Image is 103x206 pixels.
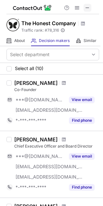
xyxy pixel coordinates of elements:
[16,153,65,159] span: ***@[DOMAIN_NAME]
[16,107,83,113] span: [EMAIL_ADDRESS][DOMAIN_NAME]
[21,28,59,33] span: Traffic rank: # 78,316
[84,38,97,43] span: Similar
[39,38,70,43] span: Decision makers
[16,97,65,103] span: ***@[DOMAIN_NAME]
[16,174,83,180] span: [EMAIL_ADDRESS][DOMAIN_NAME]
[14,38,25,43] span: About
[69,97,95,103] button: Reveal Button
[69,117,95,124] button: Reveal Button
[13,4,52,12] img: ContactOut v5.3.10
[6,18,19,31] img: 0da1bdb182358c7993fd0527f5f95e47
[14,143,99,149] div: Chief Executive Officer and Board Director
[16,164,83,170] span: [EMAIL_ADDRESS][DOMAIN_NAME]
[14,136,58,143] div: [PERSON_NAME]
[69,153,95,160] button: Reveal Button
[21,19,76,27] h1: The Honest Company
[14,80,58,86] div: [PERSON_NAME]
[69,184,95,191] button: Reveal Button
[15,66,43,71] span: Select all (10)
[10,51,50,58] div: Select department
[14,87,99,93] div: Co-Founder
